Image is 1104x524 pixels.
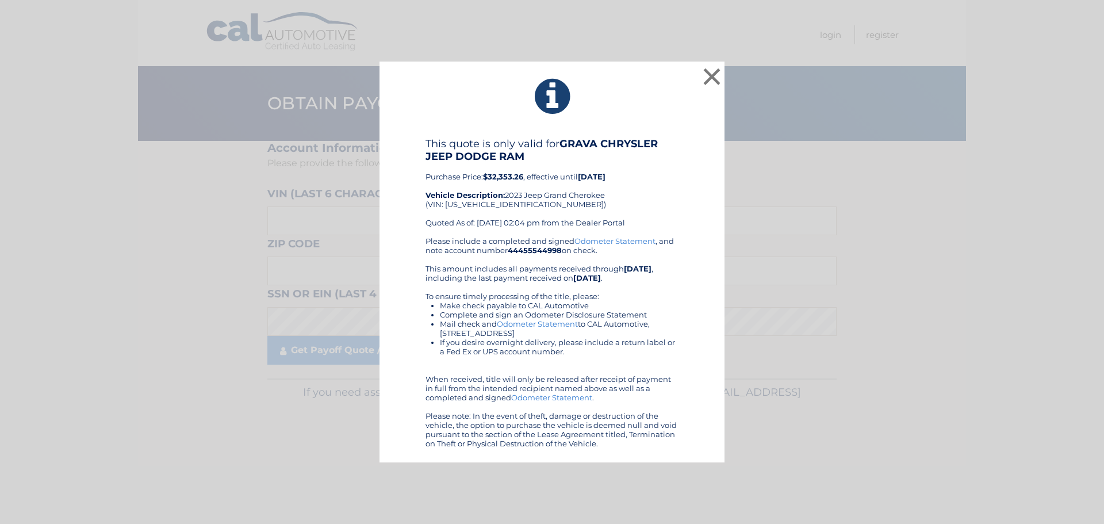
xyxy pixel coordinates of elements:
[573,273,601,282] b: [DATE]
[578,172,605,181] b: [DATE]
[425,137,678,163] h4: This quote is only valid for
[700,65,723,88] button: ×
[425,190,505,200] strong: Vehicle Description:
[425,236,678,448] div: Please include a completed and signed , and note account number on check. This amount includes al...
[440,301,678,310] li: Make check payable to CAL Automotive
[574,236,655,246] a: Odometer Statement
[483,172,523,181] b: $32,353.26
[425,137,658,163] b: GRAVA CHRYSLER JEEP DODGE RAM
[624,264,651,273] b: [DATE]
[425,137,678,236] div: Purchase Price: , effective until 2023 Jeep Grand Cherokee (VIN: [US_VEHICLE_IDENTIFICATION_NUMBE...
[511,393,592,402] a: Odometer Statement
[440,310,678,319] li: Complete and sign an Odometer Disclosure Statement
[508,246,562,255] b: 44455544998
[497,319,578,328] a: Odometer Statement
[440,319,678,338] li: Mail check and to CAL Automotive, [STREET_ADDRESS]
[440,338,678,356] li: If you desire overnight delivery, please include a return label or a Fed Ex or UPS account number.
